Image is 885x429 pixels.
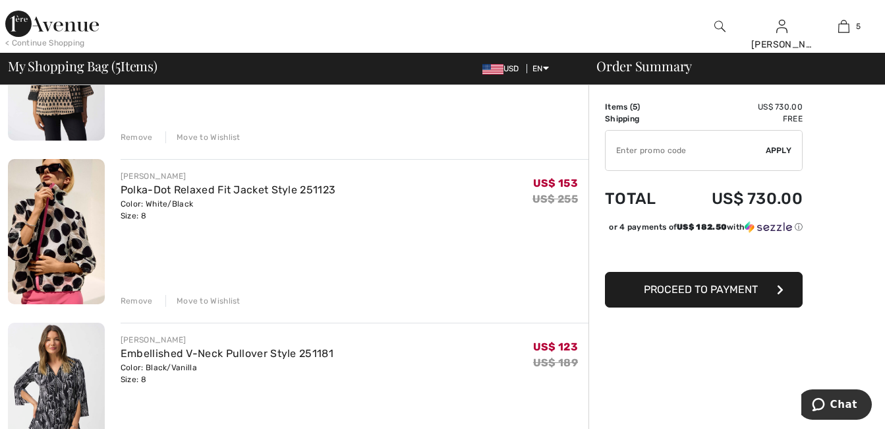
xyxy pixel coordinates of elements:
a: 5 [813,18,874,34]
img: US Dollar [482,64,503,75]
div: Remove [121,131,153,143]
span: EN [532,64,549,73]
img: My Bag [838,18,849,34]
div: Color: White/Black Size: 8 [121,198,335,222]
span: 5 [856,20,861,32]
img: My Info [776,18,787,34]
div: Color: Black/Vanilla Size: 8 [121,362,333,385]
span: 5 [633,102,637,112]
button: Proceed to Payment [605,272,803,308]
div: or 4 payments ofUS$ 182.50withSezzle Click to learn more about Sezzle [605,221,803,238]
a: Polka-Dot Relaxed Fit Jacket Style 251123 [121,183,335,196]
span: US$ 153 [533,177,578,189]
span: US$ 123 [533,341,578,353]
s: US$ 189 [533,356,578,369]
a: Embellished V-Neck Pullover Style 251181 [121,347,333,360]
img: 1ère Avenue [5,11,99,37]
span: My Shopping Bag ( Items) [8,59,157,73]
td: Total [605,176,676,221]
span: Proceed to Payment [644,283,758,296]
td: Free [676,113,803,125]
div: Move to Wishlist [165,295,241,307]
td: US$ 730.00 [676,101,803,113]
span: USD [482,64,525,73]
td: US$ 730.00 [676,176,803,221]
div: [PERSON_NAME] [751,38,812,51]
iframe: Opens a widget where you can chat to one of our agents [801,389,872,422]
div: or 4 payments of with [609,221,803,233]
iframe: PayPal-paypal [605,238,803,267]
s: US$ 255 [532,193,578,205]
a: Sign In [776,20,787,32]
div: < Continue Shopping [5,37,85,49]
span: 5 [115,56,121,73]
img: Sezzle [745,221,792,233]
div: Remove [121,295,153,307]
div: Move to Wishlist [165,131,241,143]
div: [PERSON_NAME] [121,170,335,182]
img: Polka-Dot Relaxed Fit Jacket Style 251123 [8,159,105,304]
div: [PERSON_NAME] [121,334,333,346]
input: Promo code [606,131,766,170]
div: Order Summary [581,59,877,73]
span: US$ 182.50 [677,222,727,232]
img: search the website [714,18,726,34]
span: Apply [766,145,792,156]
td: Shipping [605,113,676,125]
td: Items ( ) [605,101,676,113]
